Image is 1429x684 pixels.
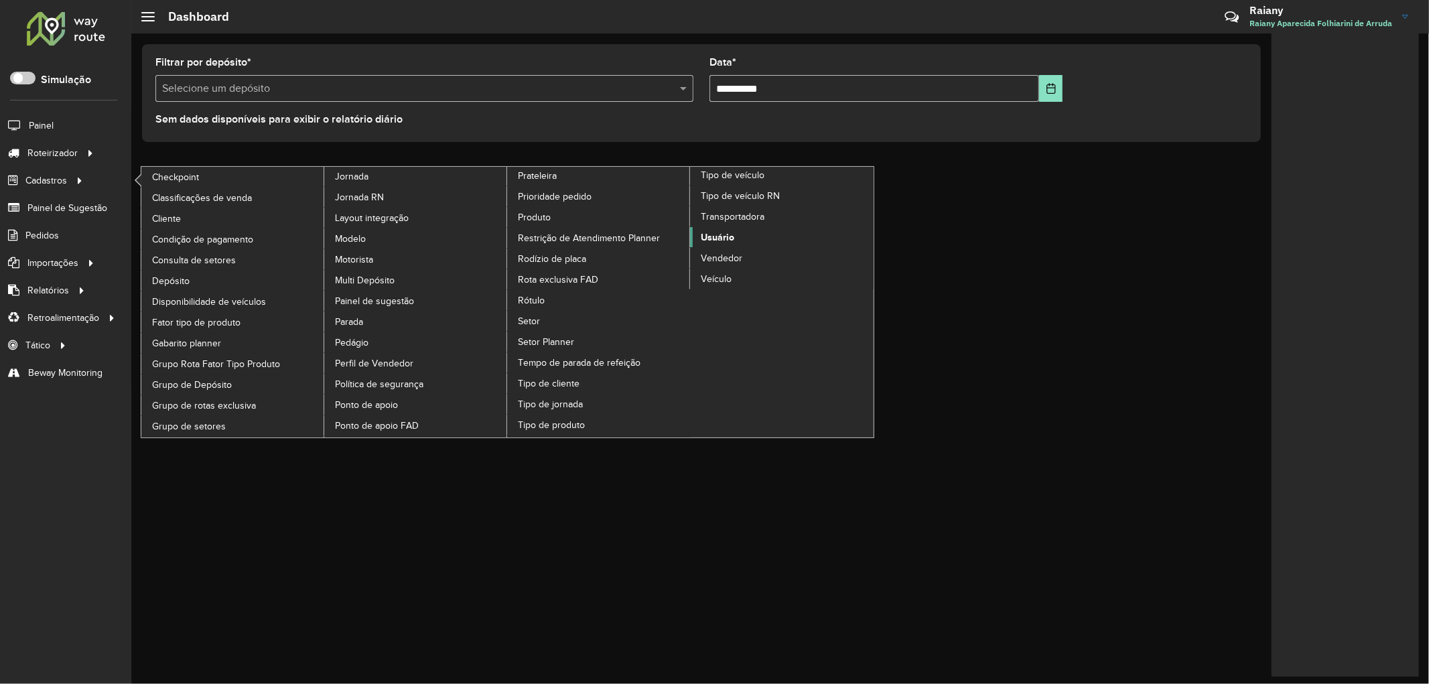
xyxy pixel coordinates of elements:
[518,190,592,204] span: Prioridade pedido
[335,169,368,184] span: Jornada
[324,415,508,435] a: Ponto de apoio FAD
[152,316,241,330] span: Fator tipo de produto
[701,168,764,182] span: Tipo de veículo
[141,395,325,415] a: Grupo de rotas exclusiva
[507,186,691,206] a: Prioridade pedido
[152,357,280,371] span: Grupo Rota Fator Tipo Produto
[28,366,103,380] span: Beway Monitoring
[690,269,874,289] a: Veículo
[152,399,256,413] span: Grupo de rotas exclusiva
[324,312,508,332] a: Parada
[701,210,764,224] span: Transportadora
[152,232,253,247] span: Condição de pagamento
[335,232,366,246] span: Modelo
[507,290,691,310] a: Rótulo
[507,311,691,331] a: Setor
[518,231,660,245] span: Restrição de Atendimento Planner
[335,419,419,433] span: Ponto de apoio FAD
[690,248,874,268] a: Vendedor
[1249,17,1392,29] span: Raiany Aparecida Folhiarini de Arruda
[324,291,508,311] a: Painel de sugestão
[518,377,580,391] span: Tipo de cliente
[152,212,181,226] span: Cliente
[507,269,691,289] a: Rota exclusiva FAD
[141,167,325,187] a: Checkpoint
[335,356,413,370] span: Perfil de Vendedor
[324,270,508,290] a: Multi Depósito
[701,272,732,286] span: Veículo
[324,208,508,228] a: Layout integração
[709,54,736,70] label: Data
[27,283,69,297] span: Relatórios
[507,249,691,269] a: Rodízio de placa
[141,291,325,312] a: Disponibilidade de veículos
[335,211,409,225] span: Layout integração
[324,395,508,415] a: Ponto de apoio
[324,332,508,352] a: Pedágio
[335,253,373,267] span: Motorista
[335,336,368,350] span: Pedágio
[690,227,874,247] a: Usuário
[701,230,734,245] span: Usuário
[25,228,59,243] span: Pedidos
[507,352,691,372] a: Tempo de parada de refeição
[29,119,54,133] span: Painel
[335,190,384,204] span: Jornada RN
[518,169,557,183] span: Prateleira
[507,167,874,437] a: Tipo de veículo
[701,189,780,203] span: Tipo de veículo RN
[152,274,190,288] span: Depósito
[141,333,325,353] a: Gabarito planner
[518,335,574,349] span: Setor Planner
[152,170,199,184] span: Checkpoint
[152,336,221,350] span: Gabarito planner
[324,228,508,249] a: Modelo
[335,273,395,287] span: Multi Depósito
[27,201,107,215] span: Painel de Sugestão
[518,273,598,287] span: Rota exclusiva FAD
[155,9,229,24] h2: Dashboard
[324,353,508,373] a: Perfil de Vendedor
[335,398,398,412] span: Ponto de apoio
[518,210,551,224] span: Produto
[141,354,325,374] a: Grupo Rota Fator Tipo Produto
[507,332,691,352] a: Setor Planner
[25,338,50,352] span: Tático
[27,311,99,325] span: Retroalimentação
[152,253,236,267] span: Consulta de setores
[335,315,363,329] span: Parada
[518,314,540,328] span: Setor
[152,378,232,392] span: Grupo de Depósito
[152,295,266,309] span: Disponibilidade de veículos
[324,374,508,394] a: Política de segurança
[690,186,874,206] a: Tipo de veículo RN
[518,252,586,266] span: Rodízio de placa
[141,188,325,208] a: Classificações de venda
[141,271,325,291] a: Depósito
[27,146,78,160] span: Roteirizador
[324,249,508,269] a: Motorista
[1039,75,1063,102] button: Choose Date
[25,174,67,188] span: Cadastros
[690,206,874,226] a: Transportadora
[155,111,403,127] label: Sem dados disponíveis para exibir o relatório diário
[507,415,691,435] a: Tipo de produto
[141,167,508,437] a: Jornada
[518,293,545,307] span: Rótulo
[1249,4,1392,17] h3: Raiany
[141,312,325,332] a: Fator tipo de produto
[41,72,91,88] label: Simulação
[155,54,251,70] label: Filtrar por depósito
[27,256,78,270] span: Importações
[141,250,325,270] a: Consulta de setores
[141,229,325,249] a: Condição de pagamento
[701,251,742,265] span: Vendedor
[324,167,691,437] a: Prateleira
[152,191,252,205] span: Classificações de venda
[335,294,414,308] span: Painel de sugestão
[507,394,691,414] a: Tipo de jornada
[324,187,508,207] a: Jornada RN
[141,416,325,436] a: Grupo de setores
[507,207,691,227] a: Produto
[1217,3,1246,31] a: Contato Rápido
